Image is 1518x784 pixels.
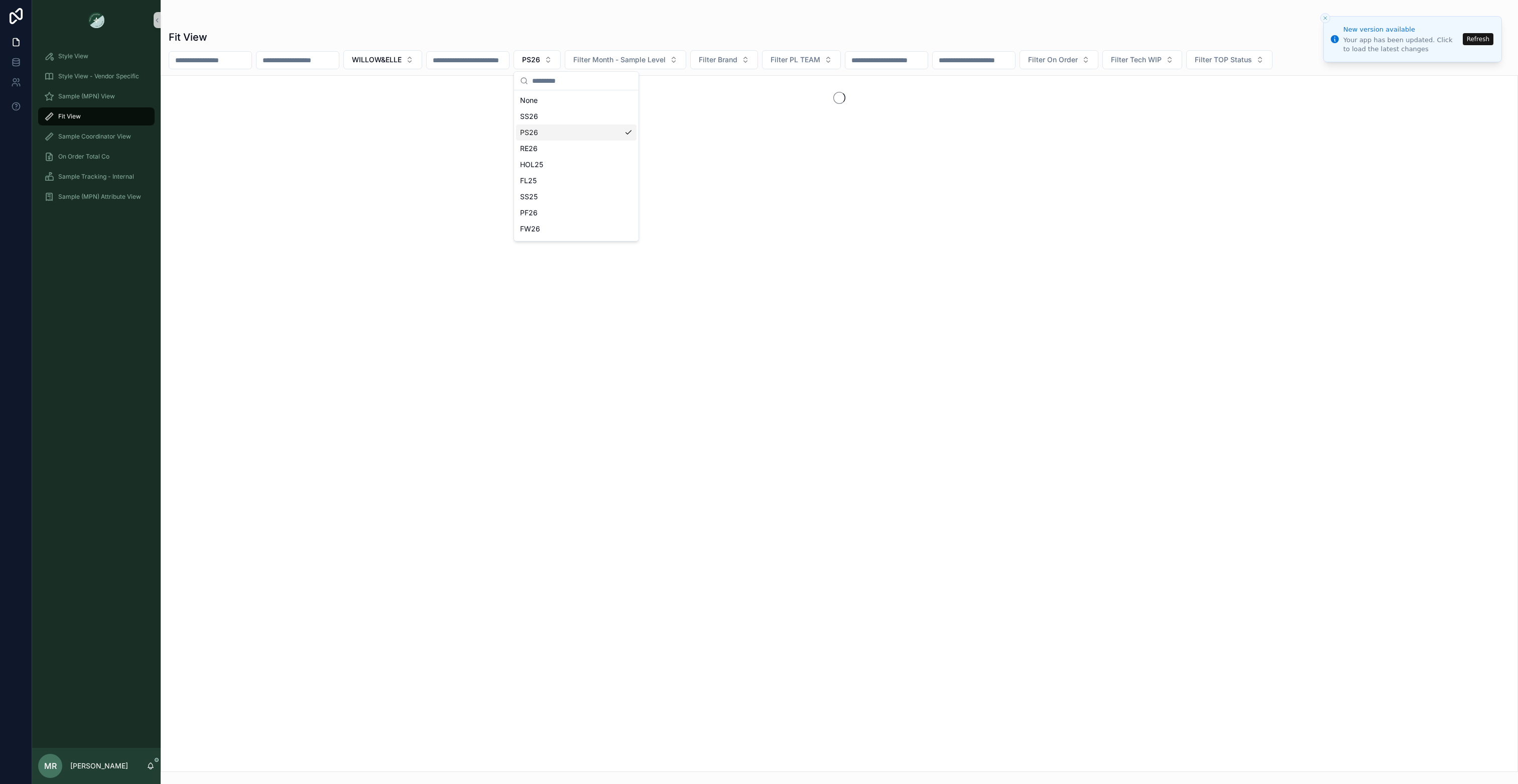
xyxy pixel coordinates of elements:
a: Sample (MPN) View [38,87,155,105]
div: RE26 [516,141,637,157]
a: Sample Tracking - Internal [38,168,155,186]
button: Select Button [1102,50,1182,69]
span: Sample Tracking - Internal [58,173,134,181]
span: On Order Total Co [58,153,109,161]
span: Sample (MPN) Attribute View [58,193,141,201]
div: FW26 [516,221,637,237]
span: Sample Coordinator View [58,133,131,141]
span: Filter Tech WIP [1111,55,1162,65]
span: Style View [58,52,88,60]
div: FL25 [516,173,637,189]
button: Close toast [1320,13,1330,23]
div: SS26 [516,108,637,124]
a: Sample (MPN) Attribute View [38,188,155,206]
a: On Order Total Co [38,148,155,166]
a: Fit View [38,107,155,125]
a: Style View - Vendor Specific [38,67,155,85]
span: Filter Brand [699,55,737,65]
span: MR [44,760,57,772]
div: Your app has been updated. Click to load the latest changes [1343,36,1460,54]
button: Select Button [343,50,422,69]
p: [PERSON_NAME] [70,761,128,771]
span: Style View - Vendor Specific [58,72,139,80]
span: Sample (MPN) View [58,92,115,100]
span: Fit View [58,112,81,120]
div: HOL26 [516,237,637,253]
button: Select Button [1020,50,1098,69]
button: Select Button [1186,50,1273,69]
span: WILLOW&ELLE [352,55,402,65]
span: Filter PL TEAM [771,55,820,65]
button: Select Button [565,50,686,69]
div: scrollable content [32,40,161,219]
button: Select Button [690,50,758,69]
div: PS26 [516,124,637,141]
div: Suggestions [514,90,639,241]
div: New version available [1343,25,1460,35]
span: Filter TOP Status [1195,55,1252,65]
div: SS25 [516,189,637,205]
span: Filter On Order [1028,55,1078,65]
div: PF26 [516,205,637,221]
button: Select Button [514,50,561,69]
button: Refresh [1463,33,1493,45]
button: Select Button [762,50,841,69]
h1: Fit View [169,30,207,44]
div: HOL25 [516,157,637,173]
span: PS26 [522,55,540,65]
img: App logo [88,12,104,28]
span: Filter Month - Sample Level [573,55,666,65]
a: Style View [38,47,155,65]
div: None [516,92,637,108]
a: Sample Coordinator View [38,127,155,146]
